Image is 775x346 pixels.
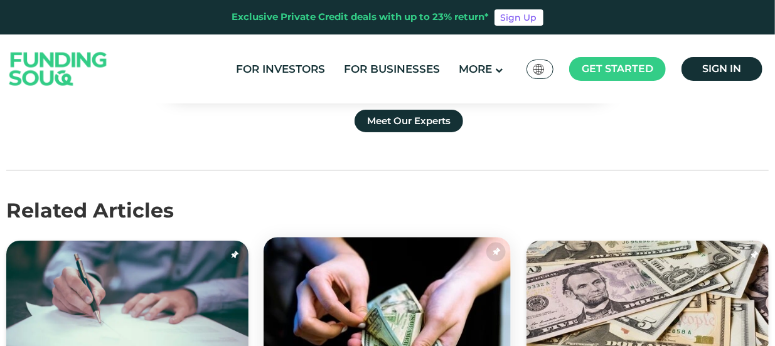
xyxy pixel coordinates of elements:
a: Meet Our Experts [355,110,463,132]
span: Related Articles [6,198,174,223]
span: Get started [582,63,653,75]
div: Exclusive Private Credit deals with up to 23% return* [232,10,489,24]
a: For Investors [233,59,329,80]
a: Sign Up [494,9,543,26]
span: Sign in [703,63,742,75]
span: More [459,63,493,75]
img: SA Flag [533,64,545,75]
a: Sign in [681,57,762,81]
a: For Businesses [341,59,444,80]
